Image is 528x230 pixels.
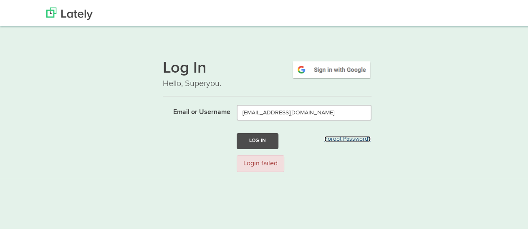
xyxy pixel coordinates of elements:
button: Log In [237,132,278,147]
a: Forgot Password? [324,135,371,141]
input: Email or Username [237,104,371,119]
img: Lately [46,6,93,19]
p: Hello, Superyou. [163,76,371,88]
label: Email or Username [157,104,230,116]
h1: Log In [163,59,371,76]
div: Login failed [237,154,284,171]
img: google-signin.png [292,59,371,78]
